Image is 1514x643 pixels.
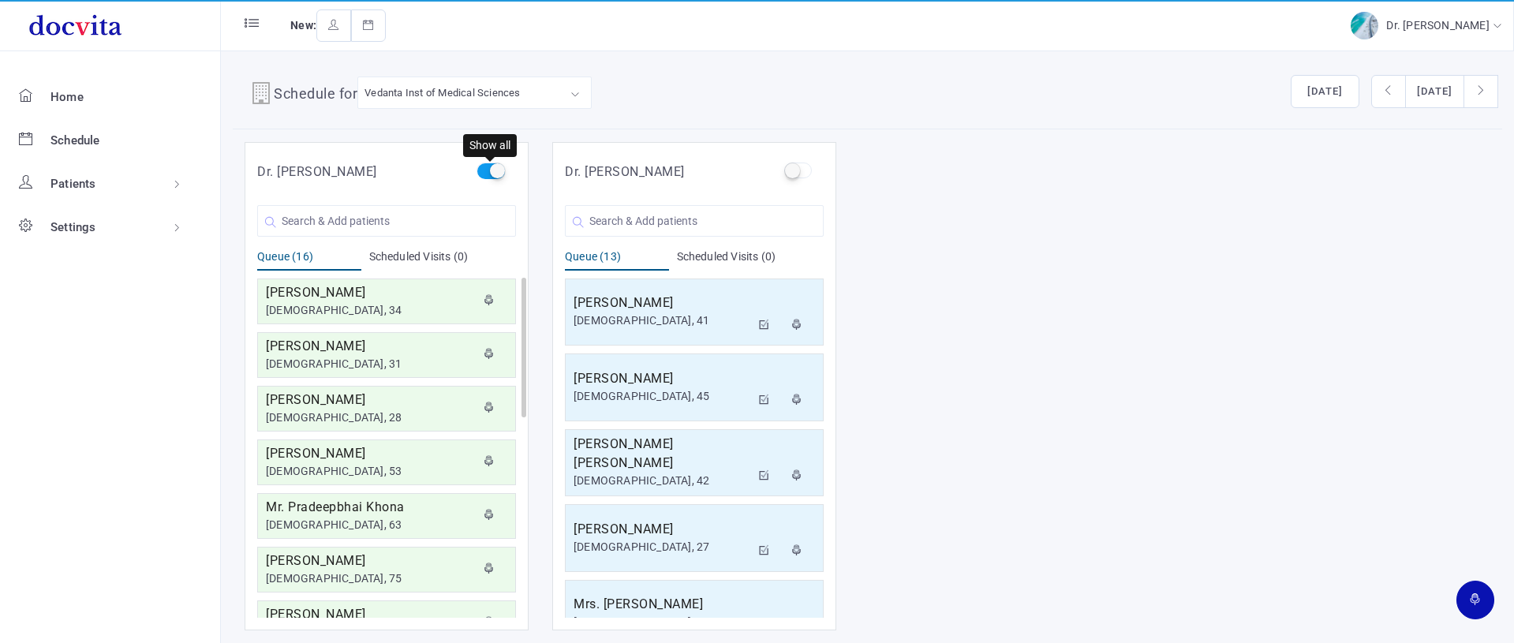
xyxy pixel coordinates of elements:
[266,517,475,533] div: [DEMOGRAPHIC_DATA], 63
[274,83,357,108] h4: Schedule for
[565,163,685,181] h5: Dr. [PERSON_NAME]
[257,163,377,181] h5: Dr. [PERSON_NAME]
[266,283,475,302] h5: [PERSON_NAME]
[266,444,475,463] h5: [PERSON_NAME]
[50,220,96,234] span: Settings
[369,249,517,271] div: Scheduled Visits (0)
[364,84,520,102] div: Vedanta Inst of Medical Sciences
[257,249,361,271] div: Queue (16)
[574,369,750,388] h5: [PERSON_NAME]
[266,570,475,587] div: [DEMOGRAPHIC_DATA], 75
[266,391,475,409] h5: [PERSON_NAME]
[463,134,517,157] div: Show all
[1405,75,1464,108] button: [DATE]
[1351,12,1378,39] img: img-2.jpg
[266,551,475,570] h5: [PERSON_NAME]
[266,337,475,356] h5: [PERSON_NAME]
[50,133,100,148] span: Schedule
[266,605,475,624] h5: [PERSON_NAME]
[266,302,475,319] div: [DEMOGRAPHIC_DATA], 34
[574,293,750,312] h5: [PERSON_NAME]
[290,19,316,32] span: New:
[574,539,750,555] div: [DEMOGRAPHIC_DATA], 27
[574,595,750,614] h5: Mrs. [PERSON_NAME]
[266,356,475,372] div: [DEMOGRAPHIC_DATA], 31
[574,520,750,539] h5: [PERSON_NAME]
[1291,75,1359,108] button: [DATE]
[565,205,824,237] input: Search & Add patients
[677,249,824,271] div: Scheduled Visits (0)
[574,312,750,329] div: [DEMOGRAPHIC_DATA], 41
[266,409,475,426] div: [DEMOGRAPHIC_DATA], 28
[574,435,750,473] h5: [PERSON_NAME] [PERSON_NAME]
[257,205,516,237] input: Search & Add patients
[574,614,750,630] div: [DEMOGRAPHIC_DATA], 49
[266,498,475,517] h5: Mr. Pradeepbhai Khona
[1386,19,1493,32] span: Dr. [PERSON_NAME]
[50,177,96,191] span: Patients
[565,249,669,271] div: Queue (13)
[574,388,750,405] div: [DEMOGRAPHIC_DATA], 45
[50,90,84,104] span: Home
[266,463,475,480] div: [DEMOGRAPHIC_DATA], 53
[574,473,750,489] div: [DEMOGRAPHIC_DATA], 42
